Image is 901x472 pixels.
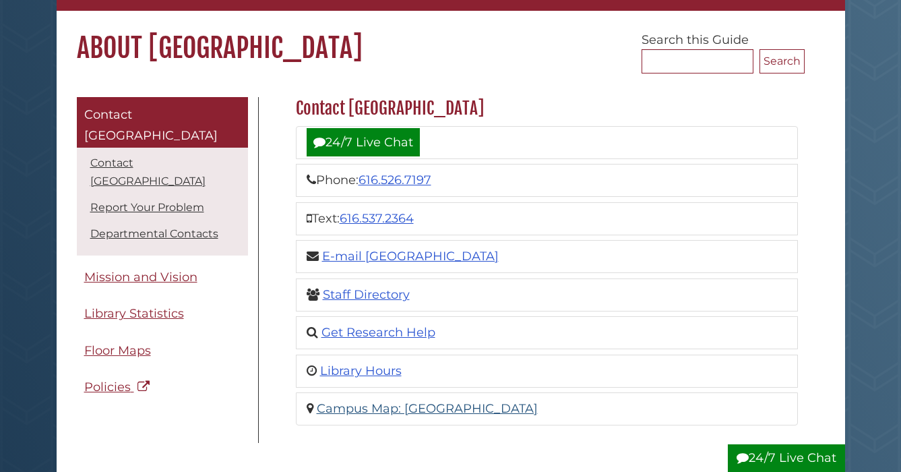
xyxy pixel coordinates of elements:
a: 616.526.7197 [359,173,431,187]
a: Campus Map: [GEOGRAPHIC_DATA] [317,401,538,416]
a: Get Research Help [321,325,435,340]
div: Guide Pages [77,97,248,409]
a: Library Statistics [77,299,248,329]
a: Policies [77,372,248,403]
a: 24/7 Live Chat [307,128,420,156]
button: Search [759,49,805,73]
a: Library Hours [320,363,402,378]
a: Report Your Problem [90,201,204,214]
span: Mission and Vision [84,270,197,285]
h1: About [GEOGRAPHIC_DATA] [57,11,845,65]
a: Mission and Vision [77,262,248,293]
a: Contact [GEOGRAPHIC_DATA] [77,97,248,148]
span: Contact [GEOGRAPHIC_DATA] [84,107,218,144]
a: Departmental Contacts [90,227,218,240]
h2: Contact [GEOGRAPHIC_DATA] [289,98,805,119]
a: 616.537.2364 [340,211,414,226]
a: E-mail [GEOGRAPHIC_DATA] [322,249,499,264]
span: Policies [84,380,131,394]
li: Phone: [296,164,798,197]
span: Floor Maps [84,343,151,358]
a: Floor Maps [77,336,248,366]
button: 24/7 Live Chat [728,444,845,472]
a: Staff Directory [323,287,410,302]
span: Library Statistics [84,306,184,321]
a: Contact [GEOGRAPHIC_DATA] [90,156,206,187]
li: Text: [296,202,798,235]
